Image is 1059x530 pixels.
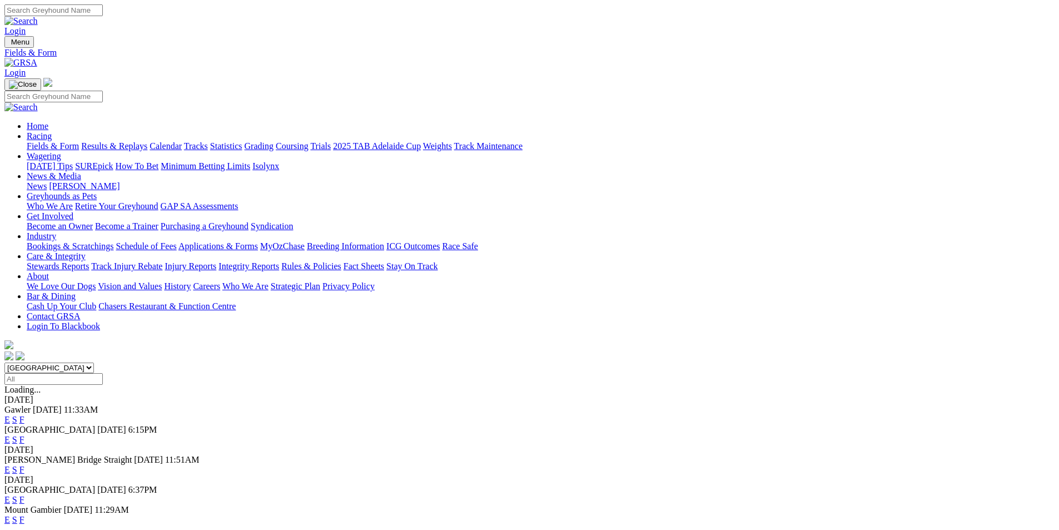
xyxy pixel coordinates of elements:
div: Wagering [27,161,1055,171]
a: Get Involved [27,211,73,221]
a: Privacy Policy [322,281,375,291]
span: 11:29AM [95,505,129,514]
a: F [19,415,24,424]
span: Menu [11,38,29,46]
a: Isolynx [252,161,279,171]
a: Racing [27,131,52,141]
a: ICG Outcomes [386,241,440,251]
a: E [4,495,10,504]
a: S [12,515,17,524]
img: twitter.svg [16,351,24,360]
a: Applications & Forms [178,241,258,251]
a: History [164,281,191,291]
a: Retire Your Greyhound [75,201,158,211]
a: Weights [423,141,452,151]
a: Minimum Betting Limits [161,161,250,171]
a: [DATE] Tips [27,161,73,171]
span: [GEOGRAPHIC_DATA] [4,485,95,494]
button: Toggle navigation [4,78,41,91]
a: Careers [193,281,220,291]
a: Schedule of Fees [116,241,176,251]
span: [DATE] [64,505,93,514]
a: E [4,515,10,524]
a: Bar & Dining [27,291,76,301]
a: F [19,495,24,504]
a: We Love Our Dogs [27,281,96,291]
span: 11:33AM [64,405,98,414]
a: S [12,435,17,444]
a: S [12,465,17,474]
span: 6:37PM [128,485,157,494]
a: Syndication [251,221,293,231]
a: Track Injury Rebate [91,261,162,271]
input: Search [4,4,103,16]
a: MyOzChase [260,241,305,251]
a: Industry [27,231,56,241]
a: Login [4,26,26,36]
a: Wagering [27,151,61,161]
span: Loading... [4,385,41,394]
span: [GEOGRAPHIC_DATA] [4,425,95,434]
img: logo-grsa-white.png [43,78,52,87]
a: Tracks [184,141,208,151]
span: Mount Gambier [4,505,62,514]
a: Login To Blackbook [27,321,100,331]
button: Toggle navigation [4,36,34,48]
a: Contact GRSA [27,311,80,321]
div: Get Involved [27,221,1055,231]
a: News [27,181,47,191]
a: Strategic Plan [271,281,320,291]
a: E [4,465,10,474]
a: Fields & Form [4,48,1055,58]
div: Industry [27,241,1055,251]
a: GAP SA Assessments [161,201,238,211]
a: Stewards Reports [27,261,89,271]
a: Rules & Policies [281,261,341,271]
a: Login [4,68,26,77]
div: Care & Integrity [27,261,1055,271]
a: F [19,435,24,444]
img: GRSA [4,58,37,68]
a: E [4,435,10,444]
a: 2025 TAB Adelaide Cup [333,141,421,151]
a: Statistics [210,141,242,151]
a: Home [27,121,48,131]
div: Bar & Dining [27,301,1055,311]
a: F [19,465,24,474]
a: Stay On Track [386,261,437,271]
span: Gawler [4,405,31,414]
div: Greyhounds as Pets [27,201,1055,211]
a: Injury Reports [165,261,216,271]
a: Who We Are [222,281,269,291]
a: Track Maintenance [454,141,523,151]
img: Close [9,80,37,89]
a: Fact Sheets [344,261,384,271]
a: Cash Up Your Club [27,301,96,311]
a: Breeding Information [307,241,384,251]
a: Trials [310,141,331,151]
a: S [12,415,17,424]
div: About [27,281,1055,291]
a: Results & Replays [81,141,147,151]
div: Racing [27,141,1055,151]
img: Search [4,16,38,26]
a: [PERSON_NAME] [49,181,120,191]
div: News & Media [27,181,1055,191]
a: How To Bet [116,161,159,171]
a: Grading [245,141,274,151]
a: Care & Integrity [27,251,86,261]
span: [DATE] [97,425,126,434]
a: Bookings & Scratchings [27,241,113,251]
a: Who We Are [27,201,73,211]
a: About [27,271,49,281]
a: Become an Owner [27,221,93,231]
a: Become a Trainer [95,221,158,231]
a: Race Safe [442,241,478,251]
span: [DATE] [97,485,126,494]
a: Vision and Values [98,281,162,291]
div: [DATE] [4,445,1055,455]
a: Greyhounds as Pets [27,191,97,201]
a: Calendar [150,141,182,151]
span: [DATE] [134,455,163,464]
